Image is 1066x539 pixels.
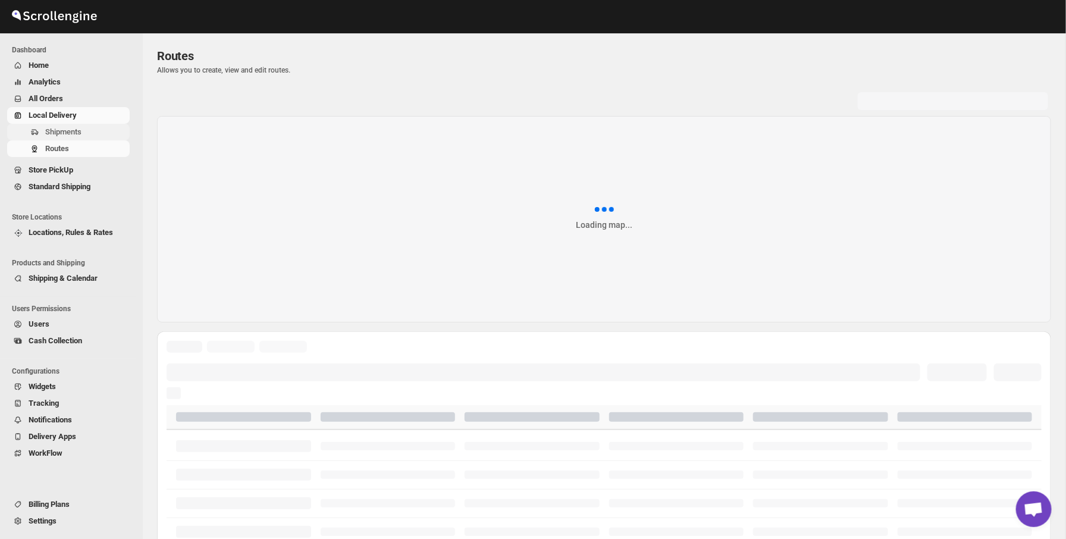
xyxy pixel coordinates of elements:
[12,304,134,314] span: Users Permissions
[7,270,130,287] button: Shipping & Calendar
[7,90,130,107] button: All Orders
[29,61,49,70] span: Home
[45,144,69,153] span: Routes
[29,111,77,120] span: Local Delivery
[29,94,63,103] span: All Orders
[12,212,134,222] span: Store Locations
[29,228,113,237] span: Locations, Rules & Rates
[7,140,130,157] button: Routes
[7,224,130,241] button: Locations, Rules & Rates
[29,516,57,525] span: Settings
[29,432,76,441] span: Delivery Apps
[29,382,56,391] span: Widgets
[7,74,130,90] button: Analytics
[29,165,73,174] span: Store PickUp
[7,445,130,462] button: WorkFlow
[157,49,194,63] span: Routes
[7,513,130,529] button: Settings
[576,219,632,231] div: Loading map...
[7,378,130,395] button: Widgets
[12,45,134,55] span: Dashboard
[7,316,130,333] button: Users
[29,449,62,457] span: WorkFlow
[29,319,49,328] span: Users
[12,258,134,268] span: Products and Shipping
[7,395,130,412] button: Tracking
[29,399,59,408] span: Tracking
[29,336,82,345] span: Cash Collection
[29,415,72,424] span: Notifications
[29,500,70,509] span: Billing Plans
[7,333,130,349] button: Cash Collection
[7,412,130,428] button: Notifications
[1016,491,1052,527] div: Open chat
[7,428,130,445] button: Delivery Apps
[12,366,134,376] span: Configurations
[29,274,98,283] span: Shipping & Calendar
[7,57,130,74] button: Home
[29,77,61,86] span: Analytics
[7,124,130,140] button: Shipments
[45,127,81,136] span: Shipments
[7,496,130,513] button: Billing Plans
[29,182,90,191] span: Standard Shipping
[157,65,1051,75] p: Allows you to create, view and edit routes.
